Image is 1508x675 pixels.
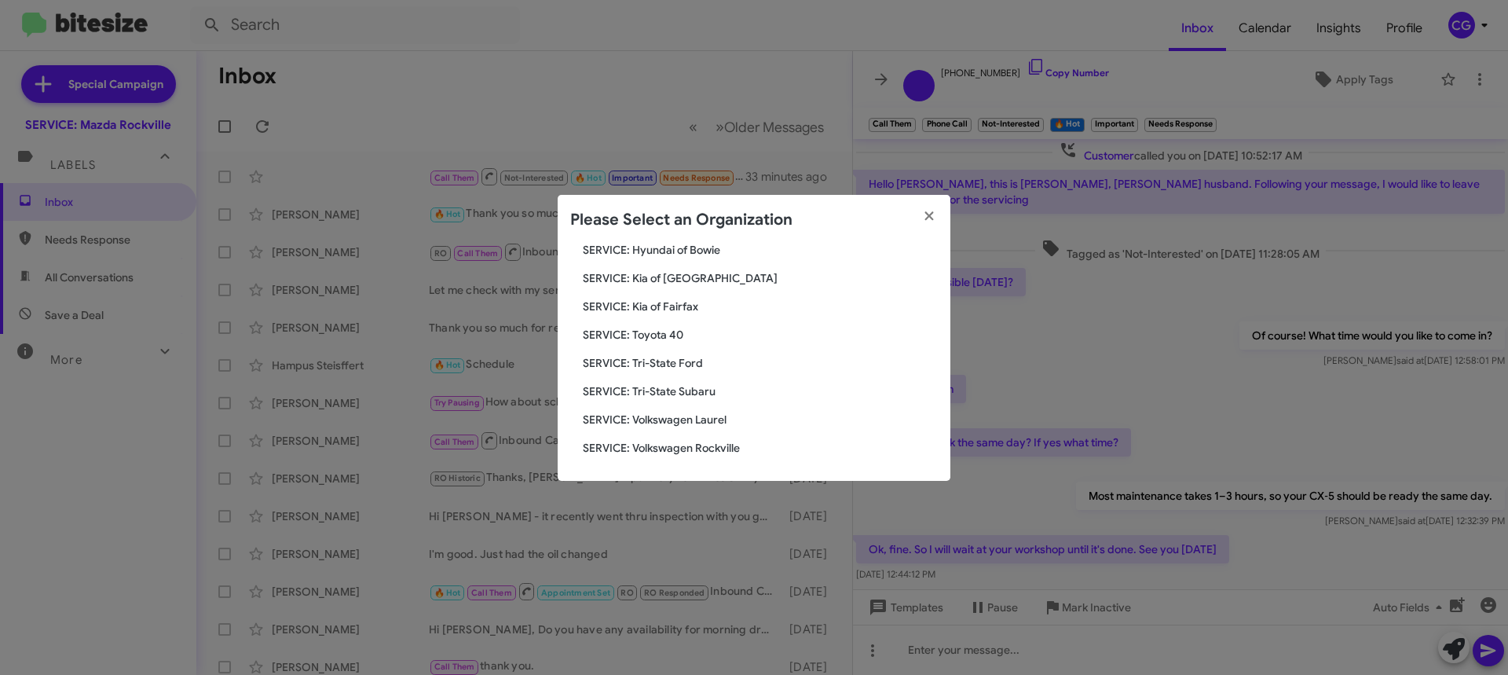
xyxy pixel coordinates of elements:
span: SERVICE: Kia of Fairfax [583,299,938,314]
span: SERVICE: Tri-State Ford [583,355,938,371]
span: SERVICE: Hyundai of Bowie [583,242,938,258]
h2: Please Select an Organization [570,207,792,233]
span: SERVICE: Kia of [GEOGRAPHIC_DATA] [583,270,938,286]
span: SERVICE: Volkswagen Rockville [583,440,938,456]
span: SERVICE: Toyota 40 [583,327,938,343]
span: SERVICE: Tri-State Subaru [583,383,938,399]
span: SERVICE: Volkswagen Laurel [583,412,938,427]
